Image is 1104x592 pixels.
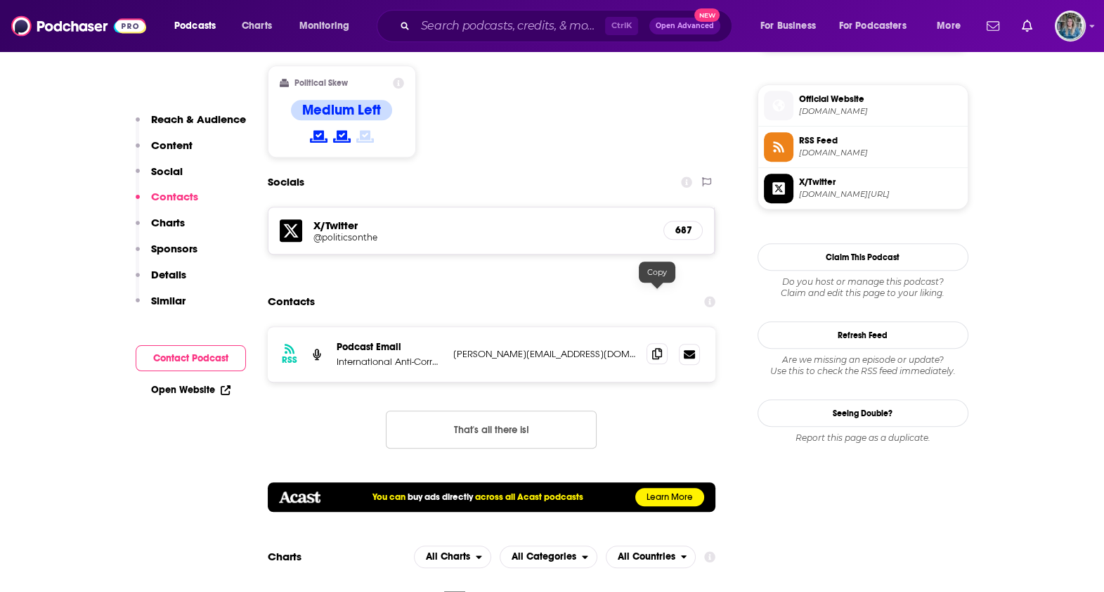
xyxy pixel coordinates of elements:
button: open menu [927,15,978,37]
span: feeds.acast.com [799,148,962,158]
span: All Categories [512,552,576,562]
div: Are we missing an episode or update? Use this to check the RSS feed immediately. [758,354,968,377]
button: Nothing here. [386,411,597,449]
h2: Contacts [268,288,315,315]
button: Sponsors [136,242,197,268]
span: shows.acast.com [799,106,962,117]
span: For Business [760,16,816,36]
div: Copy [639,262,675,283]
input: Search podcasts, credits, & more... [415,15,605,37]
img: Podchaser - Follow, Share and Rate Podcasts [11,13,146,39]
a: Show notifications dropdown [1016,14,1038,38]
h5: @politicsonthe [313,232,538,243]
button: open menu [830,15,927,37]
p: Contacts [151,190,198,203]
span: Podcasts [174,16,216,36]
p: Content [151,139,193,152]
button: Charts [136,216,185,242]
a: Open Website [151,384,230,396]
a: Seeing Double? [758,399,968,427]
span: Do you host or manage this podcast? [758,276,968,288]
h5: X/Twitter [313,219,653,232]
span: twitter.com/politicsonthe [799,189,962,200]
h4: Medium Left [302,101,381,119]
p: Sponsors [151,242,197,255]
h3: RSS [282,354,297,366]
button: open menu [164,15,234,37]
p: Charts [151,216,185,229]
button: Details [136,268,186,294]
button: Similar [136,294,186,320]
a: Learn More [635,488,704,506]
p: [PERSON_NAME][EMAIL_ADDRESS][DOMAIN_NAME] [453,348,636,360]
button: Contact Podcast [136,345,246,371]
h2: Platforms [414,546,491,568]
button: open menu [606,546,696,568]
button: open menu [290,15,368,37]
span: All Countries [618,552,675,562]
a: buy ads directly [408,491,473,503]
p: Social [151,165,183,178]
span: New [694,8,720,22]
button: open menu [751,15,833,37]
button: Contacts [136,190,198,216]
h2: Socials [268,169,304,195]
button: Social [136,165,183,191]
a: Show notifications dropdown [981,14,1005,38]
h5: You can across all Acast podcasts [372,491,583,503]
span: For Podcasters [839,16,907,36]
a: @politicsonthe [313,232,653,243]
button: Refresh Feed [758,321,968,349]
button: Open AdvancedNew [649,18,720,34]
p: Similar [151,294,186,307]
span: Monitoring [299,16,349,36]
span: All Charts [426,552,470,562]
div: Report this page as a duplicate. [758,432,968,444]
span: Official Website [799,93,962,105]
button: Content [136,139,193,165]
a: X/Twitter[DOMAIN_NAME][URL] [764,174,962,203]
p: Reach & Audience [151,112,246,126]
span: X/Twitter [799,176,962,188]
a: Official Website[DOMAIN_NAME] [764,91,962,120]
span: Ctrl K [605,17,638,35]
span: Charts [242,16,272,36]
div: Search podcasts, credits, & more... [390,10,746,42]
div: Claim and edit this page to your liking. [758,276,968,299]
button: Reach & Audience [136,112,246,139]
span: More [937,16,961,36]
p: Details [151,268,186,281]
button: Show profile menu [1055,11,1086,41]
h2: Charts [268,550,301,563]
button: open menu [414,546,491,568]
h2: Political Skew [294,78,348,88]
a: Charts [233,15,280,37]
p: Podcast Email [337,341,442,353]
img: acastlogo [279,491,320,503]
span: Open Advanced [656,22,714,30]
span: Logged in as EllaDavidson [1055,11,1086,41]
h5: 687 [675,224,691,236]
button: open menu [500,546,597,568]
p: International Anti-Corruption Academy [337,356,442,368]
h2: Categories [500,546,597,568]
img: User Profile [1055,11,1086,41]
a: RSS Feed[DOMAIN_NAME] [764,132,962,162]
button: Claim This Podcast [758,243,968,271]
span: RSS Feed [799,134,962,147]
h2: Countries [606,546,696,568]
